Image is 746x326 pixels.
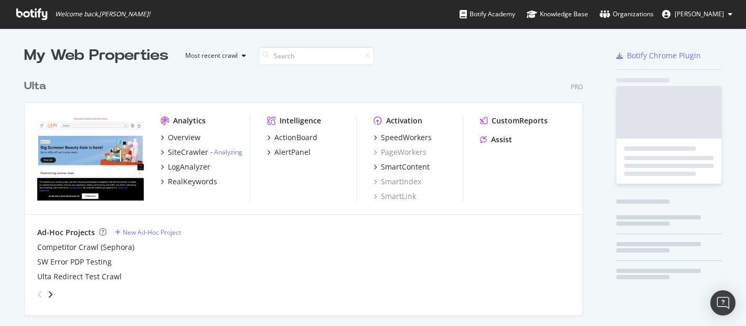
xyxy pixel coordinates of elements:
a: Assist [480,134,512,145]
span: Dan Sgammato [675,9,724,18]
div: - [210,148,242,156]
div: RealKeywords [168,176,217,187]
a: Competitor Crawl (Sephora) [37,242,134,253]
div: Ulta [24,79,46,94]
a: Ulta [24,79,50,94]
input: Search [259,47,374,65]
div: LogAnalyzer [168,162,210,172]
div: AlertPanel [274,147,311,157]
div: Knowledge Base [527,9,588,19]
div: SiteCrawler [168,147,208,157]
a: RealKeywords [161,176,217,187]
div: Overview [168,132,200,143]
a: CustomReports [480,115,548,126]
a: Ulta Redirect Test Crawl [37,271,122,282]
div: Intelligence [280,115,321,126]
a: Botify Chrome Plugin [616,50,701,61]
a: Analyzing [214,148,242,156]
a: SpeedWorkers [374,132,432,143]
div: Botify Chrome Plugin [627,50,701,61]
div: Analytics [173,115,206,126]
a: SiteCrawler- Analyzing [161,147,242,157]
button: Most recent crawl [177,47,250,64]
div: SpeedWorkers [381,132,432,143]
a: SmartLink [374,191,416,202]
a: SW Error PDP Testing [37,257,112,267]
a: New Ad-Hoc Project [115,228,181,237]
div: New Ad-Hoc Project [123,228,181,237]
a: SmartIndex [374,176,421,187]
div: Botify Academy [460,9,515,19]
div: ActionBoard [274,132,317,143]
div: Activation [386,115,422,126]
a: SmartContent [374,162,430,172]
button: [PERSON_NAME] [654,6,741,23]
div: SmartContent [381,162,430,172]
a: LogAnalyzer [161,162,210,172]
div: Most recent crawl [185,52,238,59]
div: angle-left [33,286,47,303]
div: Open Intercom Messenger [710,290,736,316]
a: AlertPanel [267,147,311,157]
div: Pro [571,82,583,91]
a: PageWorkers [374,147,427,157]
div: Ad-Hoc Projects [37,227,95,238]
div: Assist [491,134,512,145]
a: ActionBoard [267,132,317,143]
div: My Web Properties [24,45,168,66]
a: Overview [161,132,200,143]
div: Organizations [600,9,654,19]
img: www.ulta.com [37,115,144,201]
span: Welcome back, [PERSON_NAME] ! [55,10,150,18]
div: angle-right [47,289,54,300]
div: CustomReports [492,115,548,126]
